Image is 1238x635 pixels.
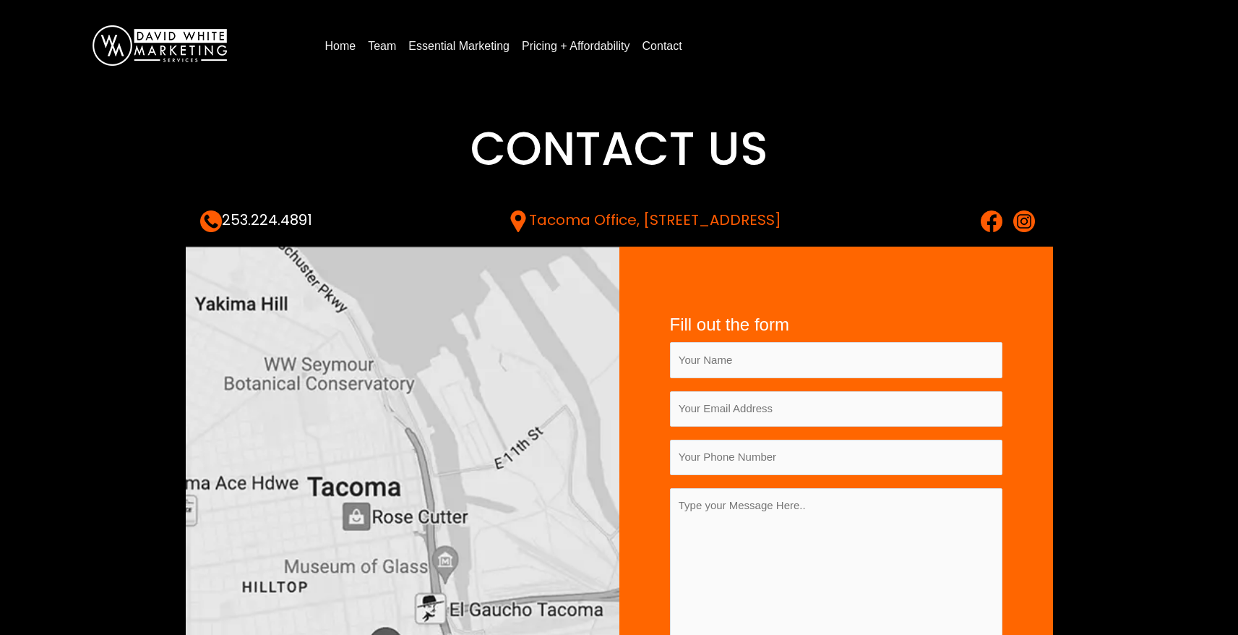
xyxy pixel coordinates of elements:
a: Pricing + Affordability [516,35,636,58]
img: DavidWhite-Marketing-Logo [93,25,227,66]
a: Contact [637,35,688,58]
span: Contact Us [470,116,768,181]
a: Home [319,35,362,58]
a: Tacoma Office, [STREET_ADDRESS] [507,210,781,230]
input: Your Name [670,342,1002,378]
h4: Fill out the form [670,315,1002,336]
input: Your Phone Number [670,440,1002,475]
a: 253.224.4891 [200,210,312,230]
nav: Menu [319,34,1209,58]
a: Team [362,35,402,58]
a: Essential Marketing [403,35,515,58]
a: DavidWhite-Marketing-Logo [93,38,227,51]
